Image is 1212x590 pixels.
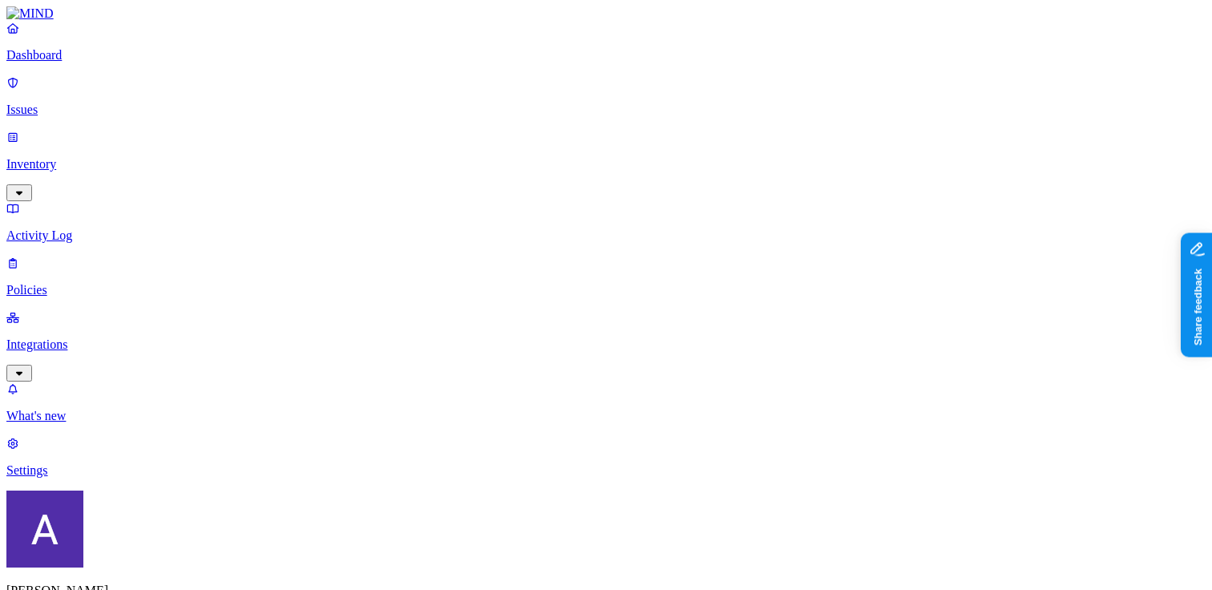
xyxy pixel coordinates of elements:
p: Settings [6,463,1206,478]
p: Activity Log [6,228,1206,243]
p: Policies [6,283,1206,297]
p: Issues [6,103,1206,117]
p: Inventory [6,157,1206,172]
p: Integrations [6,337,1206,352]
img: Avigail Bronznick [6,491,83,568]
p: What's new [6,409,1206,423]
img: MIND [6,6,54,21]
p: Dashboard [6,48,1206,63]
